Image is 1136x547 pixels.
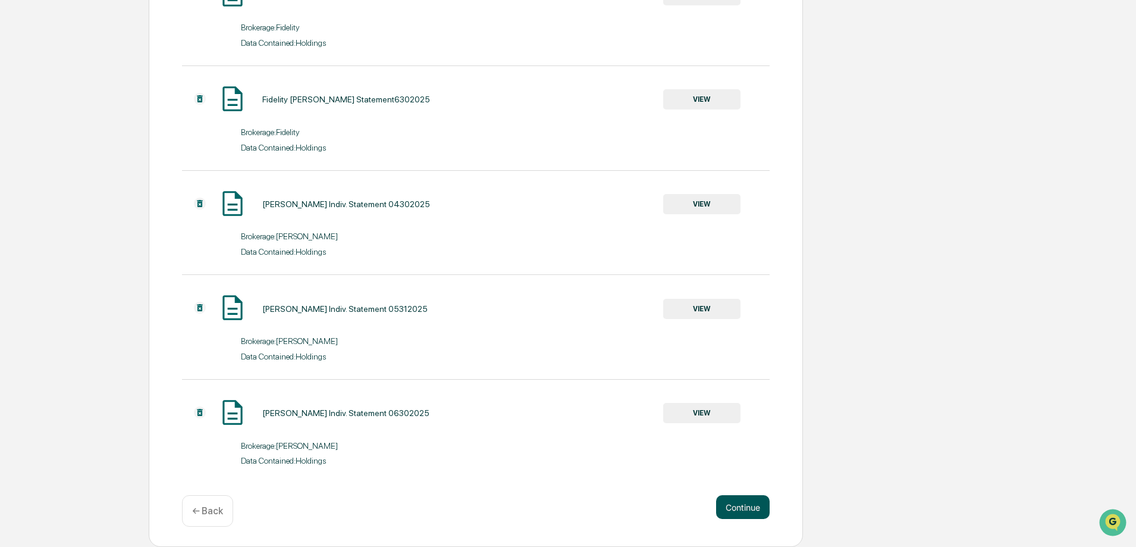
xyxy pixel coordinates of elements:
[241,38,476,48] div: Data Contained: Holdings
[12,91,33,112] img: 1746055101610-c473b297-6a78-478c-a979-82029cc54cd1
[202,95,216,109] button: Start new chat
[218,84,247,114] img: Document Icon
[98,150,148,162] span: Attestations
[663,299,740,319] button: VIEW
[663,89,740,110] button: VIEW
[241,336,476,346] div: Brokerage: [PERSON_NAME]
[24,150,77,162] span: Preclearance
[218,398,247,427] img: Document Icon
[12,174,21,183] div: 🔎
[262,95,430,104] div: Fidelity [PERSON_NAME] Statement6302025
[218,189,247,218] img: Document Icon
[84,201,144,211] a: Powered byPylon
[241,352,476,361] div: Data Contained: Holdings
[241,143,476,152] div: Data Contained: Holdings
[241,232,476,241] div: Brokerage: [PERSON_NAME]
[194,93,206,105] img: Additional Document Icon
[262,408,429,418] div: [PERSON_NAME] Indiv. Statement 06302025
[7,168,80,189] a: 🔎Data Lookup
[663,194,740,214] button: VIEW
[241,441,476,451] div: Brokerage: [PERSON_NAME]
[86,151,96,161] div: 🗄️
[262,199,430,209] div: [PERSON_NAME] Indiv. Statement 04302025
[192,505,223,517] p: ← Back
[12,25,216,44] p: How can we help?
[12,151,21,161] div: 🖐️
[31,54,196,67] input: Clear
[40,103,150,112] div: We're available if you need us!
[1098,508,1130,540] iframe: Open customer support
[81,145,152,167] a: 🗄️Attestations
[194,198,206,210] img: Additional Document Icon
[194,302,206,314] img: Additional Document Icon
[7,145,81,167] a: 🖐️Preclearance
[241,247,476,257] div: Data Contained: Holdings
[663,403,740,423] button: VIEW
[241,456,476,465] div: Data Contained: Holdings
[24,173,75,185] span: Data Lookup
[118,202,144,211] span: Pylon
[218,293,247,323] img: Document Icon
[716,495,770,519] button: Continue
[262,304,428,314] div: [PERSON_NAME] Indiv. Statement 05312025
[194,407,206,418] img: Additional Document Icon
[241,127,476,137] div: Brokerage: Fidelity
[40,91,195,103] div: Start new chat
[241,23,476,32] div: Brokerage: Fidelity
